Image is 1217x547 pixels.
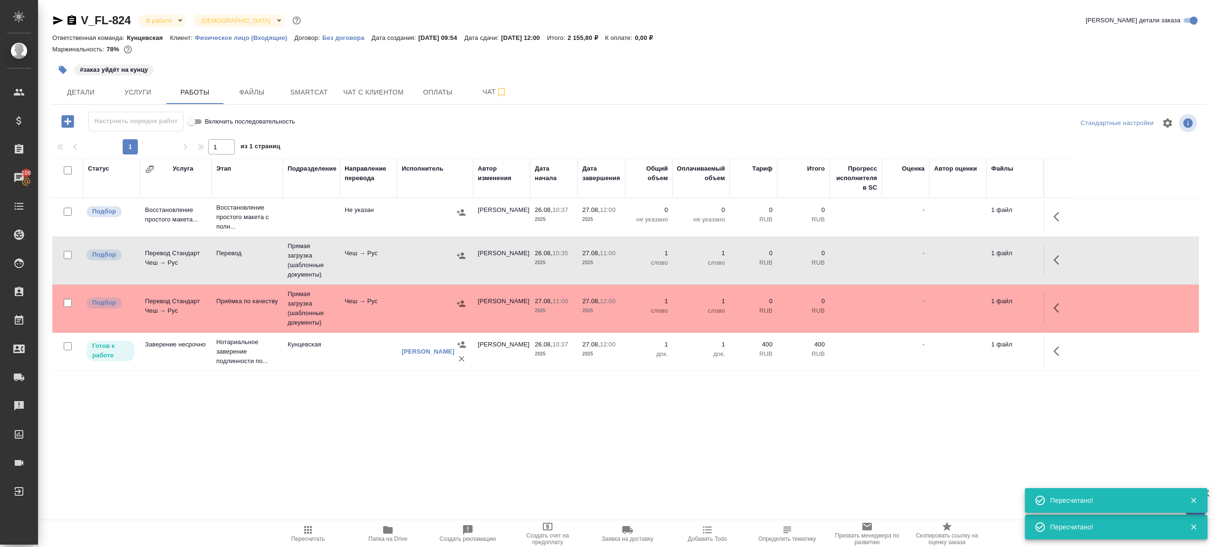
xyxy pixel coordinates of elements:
[283,335,340,368] td: Кунцевская
[535,250,552,257] p: 26.08,
[454,249,468,263] button: Назначить
[216,297,278,306] p: Приёмка по качеству
[454,337,469,352] button: Назначить
[677,349,725,359] p: док.
[115,86,161,98] span: Услуги
[198,17,273,25] button: [DEMOGRAPHIC_DATA]
[402,348,454,355] a: [PERSON_NAME]
[734,306,773,316] p: RUB
[345,164,392,183] div: Направление перевода
[782,297,825,306] p: 0
[582,206,600,213] p: 27.08,
[348,520,428,547] button: Папка на Drive
[630,258,668,268] p: слово
[630,164,668,183] div: Общий объем
[535,206,552,213] p: 26.08,
[2,166,36,190] a: 100
[66,15,77,26] button: Скопировать ссылку
[630,297,668,306] p: 1
[92,207,116,216] p: Подбор
[600,206,616,213] p: 12:00
[734,215,773,224] p: RUB
[923,250,925,257] a: -
[991,297,1039,306] p: 1 файл
[473,244,530,277] td: [PERSON_NAME]
[1078,116,1156,131] div: split button
[688,536,727,542] span: Добавить Todo
[547,34,568,41] p: Итого:
[1179,114,1199,132] span: Посмотреть информацию
[734,349,773,359] p: RUB
[106,46,121,53] p: 78%
[677,306,725,316] p: слово
[16,168,37,178] span: 100
[454,352,469,366] button: Удалить
[127,34,170,41] p: Кунцевская
[602,536,653,542] span: Заявка на доставку
[677,205,725,215] p: 0
[513,532,582,546] span: Создать счет на предоплату
[86,205,135,218] div: Можно подбирать исполнителей
[1048,249,1071,271] button: Здесь прячутся важные кнопки
[833,532,901,546] span: Призвать менеджера по развитию
[92,298,116,307] p: Подбор
[552,206,568,213] p: 10:37
[677,297,725,306] p: 1
[1048,340,1071,363] button: Здесь прячутся важные кнопки
[216,203,278,231] p: Восстановление простого макета с полн...
[734,340,773,349] p: 400
[473,201,530,234] td: [PERSON_NAME]
[86,249,135,261] div: Можно подбирать исполнителей
[535,341,552,348] p: 26.08,
[52,15,64,26] button: Скопировать ссылку для ЯМессенджера
[991,205,1039,215] p: 1 файл
[472,86,518,98] span: Чат
[193,14,284,27] div: В работе
[934,164,977,173] div: Автор оценки
[195,34,295,41] p: Физическое лицо (Входящие)
[782,340,825,349] p: 400
[782,258,825,268] p: RUB
[677,215,725,224] p: не указано
[991,340,1039,349] p: 1 файл
[600,341,616,348] p: 12:00
[283,237,340,284] td: Прямая загрузка (шаблонные документы)
[138,14,186,27] div: В работе
[923,297,925,305] a: -
[568,34,605,41] p: 2 155,80 ₽
[140,335,212,368] td: Заверение несрочно
[582,258,620,268] p: 2025
[535,258,573,268] p: 2025
[630,306,668,316] p: слово
[827,520,907,547] button: Призвать менеджера по развитию
[454,205,468,220] button: Назначить
[991,164,1013,173] div: Файлы
[752,164,773,173] div: Тариф
[368,536,407,542] span: Папка на Drive
[402,164,444,173] div: Исполнитель
[923,341,925,348] a: -
[216,249,278,258] p: Перевод
[734,297,773,306] p: 0
[734,258,773,268] p: RUB
[677,164,725,183] div: Оплачиваемый объем
[140,201,212,234] td: Восстановление простого макета...
[535,297,552,305] p: 27.08,
[782,215,825,224] p: RUB
[501,34,547,41] p: [DATE] 12:00
[582,250,600,257] p: 27.08,
[913,532,981,546] span: Скопировать ссылку на оценку заказа
[140,292,212,325] td: Перевод Стандарт Чеш → Рус
[241,141,280,154] span: из 1 страниц
[582,297,600,305] p: 27.08,
[1086,16,1180,25] span: [PERSON_NAME] детали заказа
[677,249,725,258] p: 1
[454,297,468,311] button: Назначить
[807,164,825,173] div: Итого
[322,34,372,41] p: Без договора
[582,341,600,348] p: 27.08,
[1050,496,1176,505] div: Пересчитано!
[758,536,816,542] span: Определить тематику
[734,205,773,215] p: 0
[268,520,348,547] button: Пересчитать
